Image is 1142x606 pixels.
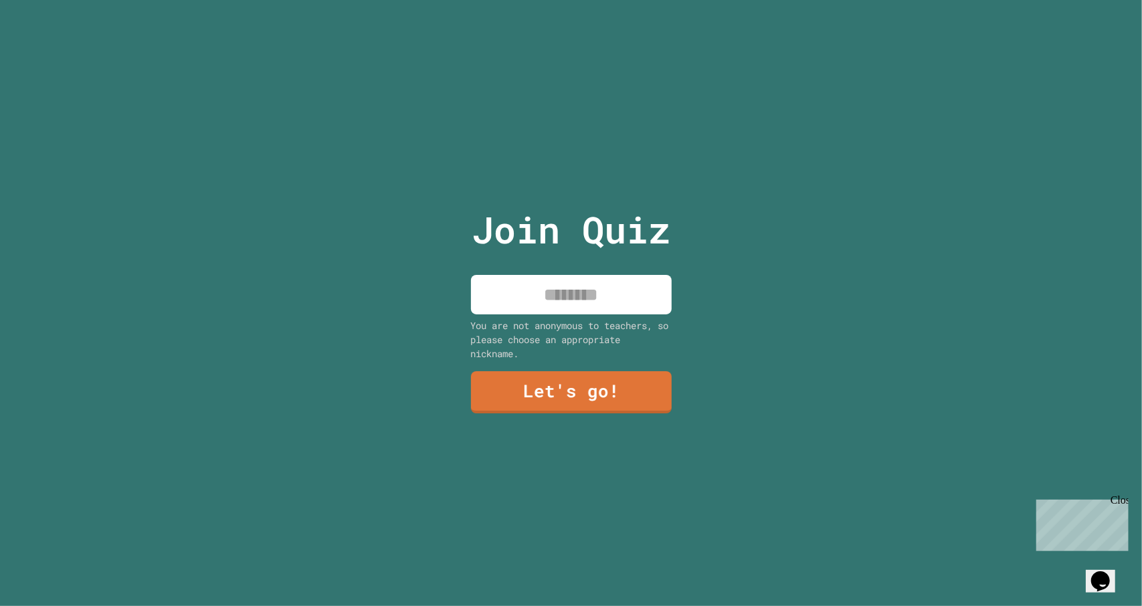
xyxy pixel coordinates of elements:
div: You are not anonymous to teachers, so please choose an appropriate nickname. [471,318,672,361]
a: Let's go! [471,371,672,413]
iframe: chat widget [1031,494,1129,551]
div: Chat with us now!Close [5,5,92,85]
p: Join Quiz [472,202,670,258]
iframe: chat widget [1086,552,1129,593]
